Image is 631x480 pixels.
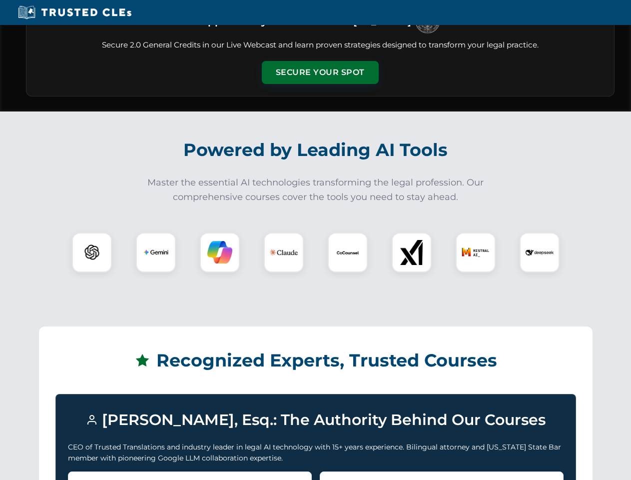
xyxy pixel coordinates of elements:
[462,238,490,266] img: Mistral AI Logo
[262,61,379,84] button: Secure Your Spot
[520,232,560,272] div: DeepSeek
[207,240,232,265] img: Copilot Logo
[72,232,112,272] div: ChatGPT
[15,5,134,20] img: Trusted CLEs
[55,343,576,378] h2: Recognized Experts, Trusted Courses
[264,232,304,272] div: Claude
[143,240,168,265] img: Gemini Logo
[392,232,432,272] div: xAI
[399,240,424,265] img: xAI Logo
[141,175,491,204] p: Master the essential AI technologies transforming the legal profession. Our comprehensive courses...
[77,238,106,267] img: ChatGPT Logo
[526,238,554,266] img: DeepSeek Logo
[68,406,564,433] h3: [PERSON_NAME], Esq.: The Authority Behind Our Courses
[136,232,176,272] div: Gemini
[456,232,496,272] div: Mistral AI
[38,39,602,51] p: Secure 2.0 General Credits in our Live Webcast and learn proven strategies designed to transform ...
[270,238,298,266] img: Claude Logo
[328,232,368,272] div: CoCounsel
[335,240,360,265] img: CoCounsel Logo
[39,132,593,167] h2: Powered by Leading AI Tools
[200,232,240,272] div: Copilot
[68,441,564,464] p: CEO of Trusted Translations and industry leader in legal AI technology with 15+ years experience....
